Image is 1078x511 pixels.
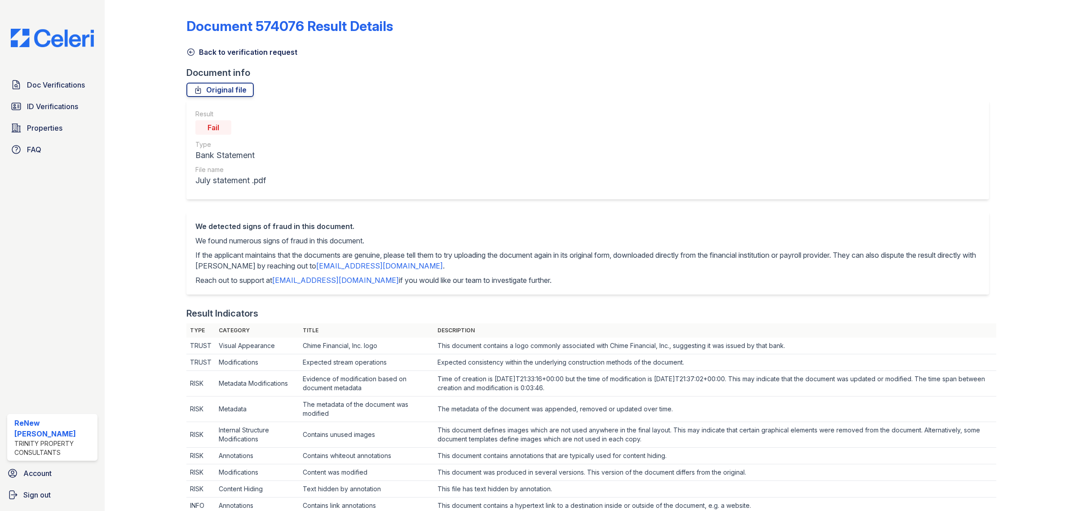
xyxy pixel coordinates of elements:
[4,29,101,47] img: CE_Logo_Blue-a8612792a0a2168367f1c8372b55b34899dd931a85d93a1a3d3e32e68fde9ad4.png
[215,448,299,464] td: Annotations
[434,354,996,371] td: Expected consistency within the underlying construction methods of the document.
[215,371,299,396] td: Metadata Modifications
[299,354,434,371] td: Expected stream operations
[186,83,254,97] a: Original file
[186,66,996,79] div: Document info
[195,250,980,271] p: If the applicant maintains that the documents are genuine, please tell them to try uploading the ...
[186,354,215,371] td: TRUST
[299,396,434,422] td: The metadata of the document was modified
[186,47,297,57] a: Back to verification request
[27,144,41,155] span: FAQ
[443,261,445,270] span: .
[299,448,434,464] td: Contains whiteout annotations
[195,140,266,149] div: Type
[186,481,215,498] td: RISK
[195,275,980,286] p: Reach out to support at if you would like our team to investigate further.
[272,276,399,285] a: [EMAIL_ADDRESS][DOMAIN_NAME]
[299,323,434,338] th: Title
[299,338,434,354] td: Chime Financial, Inc. logo
[434,323,996,338] th: Description
[23,468,52,479] span: Account
[186,371,215,396] td: RISK
[215,396,299,422] td: Metadata
[215,338,299,354] td: Visual Appearance
[23,489,51,500] span: Sign out
[434,371,996,396] td: Time of creation is [DATE]T21:33:16+00:00 but the time of modification is [DATE]T21:37:02+00:00. ...
[434,481,996,498] td: This file has text hidden by annotation.
[299,422,434,448] td: Contains unused images
[186,307,258,320] div: Result Indicators
[14,418,94,439] div: ReNew [PERSON_NAME]
[27,101,78,112] span: ID Verifications
[186,448,215,464] td: RISK
[434,448,996,464] td: This document contains annotations that are typically used for content hiding.
[195,174,266,187] div: July statement .pdf
[27,79,85,90] span: Doc Verifications
[195,221,980,232] div: We detected signs of fraud in this document.
[195,235,980,246] p: We found numerous signs of fraud in this document.
[7,97,97,115] a: ID Verifications
[299,481,434,498] td: Text hidden by annotation
[186,396,215,422] td: RISK
[4,486,101,504] a: Sign out
[27,123,62,133] span: Properties
[215,422,299,448] td: Internal Structure Modifications
[186,422,215,448] td: RISK
[195,120,231,135] div: Fail
[186,323,215,338] th: Type
[7,76,97,94] a: Doc Verifications
[316,261,443,270] a: [EMAIL_ADDRESS][DOMAIN_NAME]
[299,371,434,396] td: Evidence of modification based on document metadata
[7,141,97,159] a: FAQ
[215,323,299,338] th: Category
[195,149,266,162] div: Bank Statement
[4,464,101,482] a: Account
[434,422,996,448] td: This document defines images which are not used anywhere in the final layout. This may indicate t...
[299,464,434,481] td: Content was modified
[195,110,266,119] div: Result
[7,119,97,137] a: Properties
[434,396,996,422] td: The metadata of the document was appended, removed or updated over time.
[215,354,299,371] td: Modifications
[195,165,266,174] div: File name
[215,464,299,481] td: Modifications
[215,481,299,498] td: Content Hiding
[186,338,215,354] td: TRUST
[434,464,996,481] td: This document was produced in several versions. This version of the document differs from the ori...
[186,18,393,34] a: Document 574076 Result Details
[434,338,996,354] td: This document contains a logo commonly associated with Chime Financial, Inc., suggesting it was i...
[14,439,94,457] div: Trinity Property Consultants
[186,464,215,481] td: RISK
